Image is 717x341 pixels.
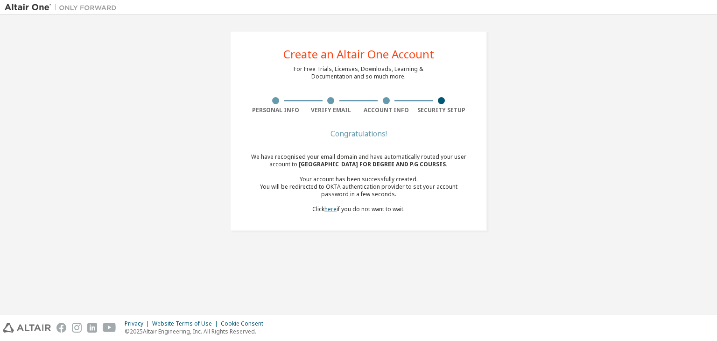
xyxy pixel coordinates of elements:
[299,160,448,168] span: [GEOGRAPHIC_DATA] FOR DEGREE AND P.G COURSES .
[414,107,470,114] div: Security Setup
[283,49,434,60] div: Create an Altair One Account
[87,323,97,333] img: linkedin.svg
[72,323,82,333] img: instagram.svg
[103,323,116,333] img: youtube.svg
[248,183,469,198] div: You will be redirected to OKTA authentication provider to set your account password in a few seco...
[324,205,337,213] a: here
[248,153,469,213] div: We have recognised your email domain and have automatically routed your user account to Click if ...
[358,107,414,114] div: Account Info
[5,3,121,12] img: Altair One
[125,327,269,335] p: © 2025 Altair Engineering, Inc. All Rights Reserved.
[294,65,423,80] div: For Free Trials, Licenses, Downloads, Learning & Documentation and so much more.
[125,320,152,327] div: Privacy
[303,107,359,114] div: Verify Email
[56,323,66,333] img: facebook.svg
[248,107,303,114] div: Personal Info
[221,320,269,327] div: Cookie Consent
[152,320,221,327] div: Website Terms of Use
[3,323,51,333] img: altair_logo.svg
[248,176,469,183] div: Your account has been successfully created.
[248,131,469,136] div: Congratulations!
